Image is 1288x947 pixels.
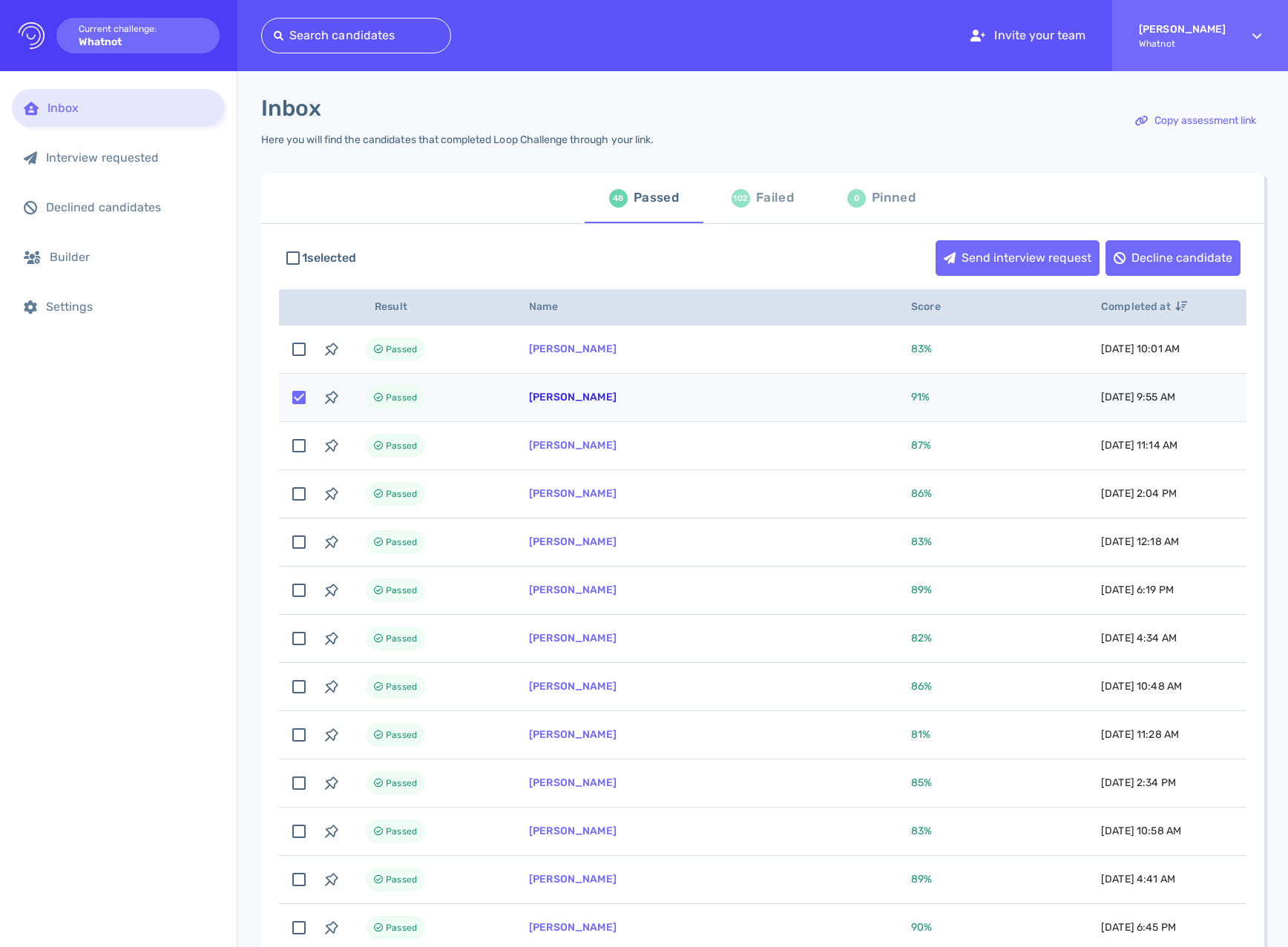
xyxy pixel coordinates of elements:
span: 1 selected [302,249,356,267]
a: [PERSON_NAME] [529,776,617,789]
span: [DATE] 10:48 AM [1101,680,1182,693]
strong: [PERSON_NAME] [1139,23,1226,36]
span: 83 % [911,343,932,355]
span: [DATE] 2:34 PM [1101,776,1176,789]
div: 48 [609,189,628,208]
a: [PERSON_NAME] [529,391,617,403]
span: Passed [386,389,417,406]
span: Name [529,300,575,313]
span: [DATE] 9:55 AM [1101,391,1175,403]
a: [PERSON_NAME] [529,439,617,452]
span: 86 % [911,680,932,693]
div: Copy assessment link [1128,104,1264,138]
span: Passed [386,822,417,840]
div: 102 [732,189,750,208]
span: [DATE] 11:28 AM [1101,728,1179,741]
span: [DATE] 12:18 AM [1101,535,1179,548]
button: Send interview request [936,240,1100,276]
span: Passed [386,485,417,503]
span: 87 % [911,439,931,452]
a: [PERSON_NAME] [529,584,617,596]
a: [PERSON_NAME] [529,487,617,500]
a: [PERSON_NAME] [529,921,617,934]
span: 89 % [911,584,932,596]
span: Score [911,300,957,313]
a: [PERSON_NAME] [529,632,617,644]
div: 0 [847,189,866,208]
span: Passed [386,533,417,551]
a: [PERSON_NAME] [529,825,617,837]
span: Passed [386,340,417,358]
span: [DATE] 10:01 AM [1101,343,1180,355]
button: Decline candidate [1105,240,1241,276]
div: Settings [46,300,213,314]
span: [DATE] 11:14 AM [1101,439,1177,452]
span: Whatnot [1139,39,1226,49]
span: [DATE] 2:04 PM [1101,487,1177,500]
div: Passed [634,187,679,209]
span: 83 % [911,535,932,548]
span: 82 % [911,632,932,644]
span: 85 % [911,776,932,789]
div: Failed [756,187,794,209]
a: [PERSON_NAME] [529,728,617,741]
div: Decline candidate [1106,241,1240,275]
a: [PERSON_NAME] [529,680,617,693]
h1: Inbox [261,95,321,122]
div: Pinned [872,187,916,209]
span: [DATE] 10:58 AM [1101,825,1181,837]
span: Passed [386,774,417,792]
span: [DATE] 4:34 AM [1101,632,1177,644]
span: Passed [386,726,417,744]
span: Completed at [1101,300,1187,313]
th: Result [348,289,511,326]
span: 81 % [911,728,930,741]
span: 91 % [911,391,930,403]
div: Here you will find the candidates that completed Loop Challenge through your link. [261,133,654,146]
span: 86 % [911,487,932,500]
span: Passed [386,630,417,647]
button: Copy assessment link [1127,103,1264,139]
div: Send interview request [936,241,1099,275]
span: 90 % [911,921,932,934]
span: Passed [386,678,417,696]
span: [DATE] 6:19 PM [1101,584,1174,596]
span: Passed [386,437,417,455]
span: Passed [386,871,417,888]
div: Inbox [47,101,213,115]
span: 89 % [911,873,932,885]
span: Passed [386,581,417,599]
span: [DATE] 6:45 PM [1101,921,1176,934]
div: Builder [50,250,213,264]
a: [PERSON_NAME] [529,343,617,355]
a: [PERSON_NAME] [529,535,617,548]
span: [DATE] 4:41 AM [1101,873,1175,885]
div: Interview requested [46,151,213,165]
span: 83 % [911,825,932,837]
span: Passed [386,919,417,937]
a: [PERSON_NAME] [529,873,617,885]
div: Declined candidates [46,200,213,214]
